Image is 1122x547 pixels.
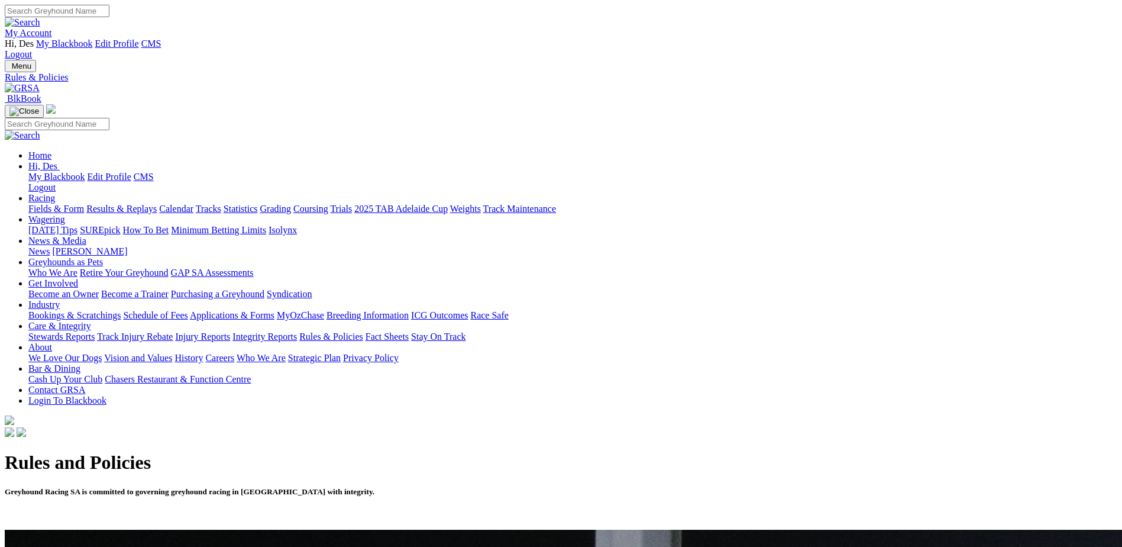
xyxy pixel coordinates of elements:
[88,172,131,182] a: Edit Profile
[28,225,1117,236] div: Wagering
[28,321,91,331] a: Care & Integrity
[28,385,85,395] a: Contact GRSA
[28,214,65,224] a: Wagering
[95,38,138,49] a: Edit Profile
[141,38,161,49] a: CMS
[28,150,51,160] a: Home
[224,204,258,214] a: Statistics
[171,268,254,278] a: GAP SA Assessments
[5,49,32,59] a: Logout
[28,236,86,246] a: News & Media
[5,452,1117,474] h1: Rules and Policies
[5,427,14,437] img: facebook.svg
[28,193,55,203] a: Racing
[9,107,39,116] img: Close
[28,161,60,171] a: Hi, Des
[5,105,44,118] button: Toggle navigation
[28,374,102,384] a: Cash Up Your Club
[28,353,102,363] a: We Love Our Dogs
[28,204,84,214] a: Fields & Form
[123,225,169,235] a: How To Bet
[123,310,187,320] a: Schedule of Fees
[159,204,193,214] a: Calendar
[46,104,56,114] img: logo-grsa-white.png
[5,5,109,17] input: Search
[28,246,50,256] a: News
[171,289,264,299] a: Purchasing a Greyhound
[86,204,157,214] a: Results & Replays
[28,332,95,342] a: Stewards Reports
[28,172,1117,193] div: Hi, Des
[28,268,77,278] a: Who We Are
[232,332,297,342] a: Integrity Reports
[80,225,120,235] a: SUREpick
[28,363,80,374] a: Bar & Dining
[5,28,52,38] a: My Account
[237,353,286,363] a: Who We Are
[28,289,99,299] a: Become an Owner
[326,310,409,320] a: Breeding Information
[174,353,203,363] a: History
[97,332,173,342] a: Track Injury Rebate
[196,204,221,214] a: Tracks
[5,94,41,104] a: BlkBook
[28,257,103,267] a: Greyhounds as Pets
[28,278,78,288] a: Get Involved
[104,353,172,363] a: Vision and Values
[105,374,251,384] a: Chasers Restaurant & Function Centre
[175,332,230,342] a: Injury Reports
[28,310,1117,321] div: Industry
[171,225,266,235] a: Minimum Betting Limits
[5,17,40,28] img: Search
[205,353,234,363] a: Careers
[299,332,363,342] a: Rules & Policies
[5,487,1117,497] h5: Greyhound Racing SA is committed to governing greyhound racing in [GEOGRAPHIC_DATA] with integrity.
[5,38,34,49] span: Hi, Des
[28,268,1117,278] div: Greyhounds as Pets
[28,374,1117,385] div: Bar & Dining
[17,427,26,437] img: twitter.svg
[5,118,109,130] input: Search
[483,204,556,214] a: Track Maintenance
[354,204,448,214] a: 2025 TAB Adelaide Cup
[411,332,465,342] a: Stay On Track
[343,353,399,363] a: Privacy Policy
[28,342,52,352] a: About
[28,300,60,310] a: Industry
[28,172,85,182] a: My Blackbook
[5,83,40,94] img: GRSA
[5,38,1117,60] div: My Account
[260,204,291,214] a: Grading
[28,161,57,171] span: Hi, Des
[269,225,297,235] a: Isolynx
[411,310,468,320] a: ICG Outcomes
[5,416,14,425] img: logo-grsa-white.png
[190,310,274,320] a: Applications & Forms
[28,225,77,235] a: [DATE] Tips
[5,72,1117,83] a: Rules & Policies
[101,289,169,299] a: Become a Trainer
[28,332,1117,342] div: Care & Integrity
[28,182,56,192] a: Logout
[450,204,481,214] a: Weights
[12,62,31,70] span: Menu
[28,289,1117,300] div: Get Involved
[28,395,106,406] a: Login To Blackbook
[7,94,41,104] span: BlkBook
[277,310,324,320] a: MyOzChase
[330,204,352,214] a: Trials
[80,268,169,278] a: Retire Your Greyhound
[293,204,328,214] a: Coursing
[28,310,121,320] a: Bookings & Scratchings
[5,130,40,141] img: Search
[288,353,341,363] a: Strategic Plan
[52,246,127,256] a: [PERSON_NAME]
[36,38,93,49] a: My Blackbook
[28,246,1117,257] div: News & Media
[28,353,1117,363] div: About
[470,310,508,320] a: Race Safe
[5,60,36,72] button: Toggle navigation
[134,172,154,182] a: CMS
[28,204,1117,214] div: Racing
